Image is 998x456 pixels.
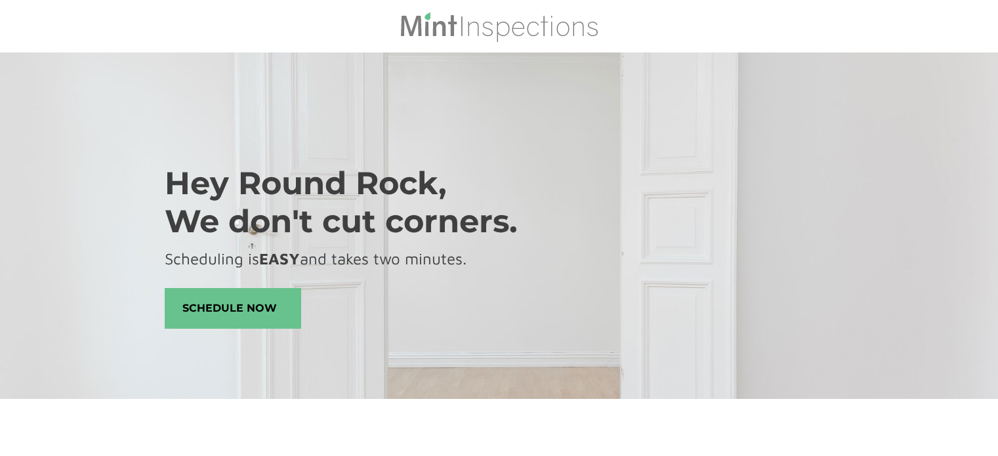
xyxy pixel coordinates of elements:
[165,289,301,328] span: schedule now
[259,249,300,268] strong: EASY
[165,164,518,240] font: Hey Round Rock, ​We don't cut corners.
[165,288,301,329] a: schedule now
[165,249,467,268] font: Scheduling is and takes two minutes.
[399,10,599,42] img: Mint Inspections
